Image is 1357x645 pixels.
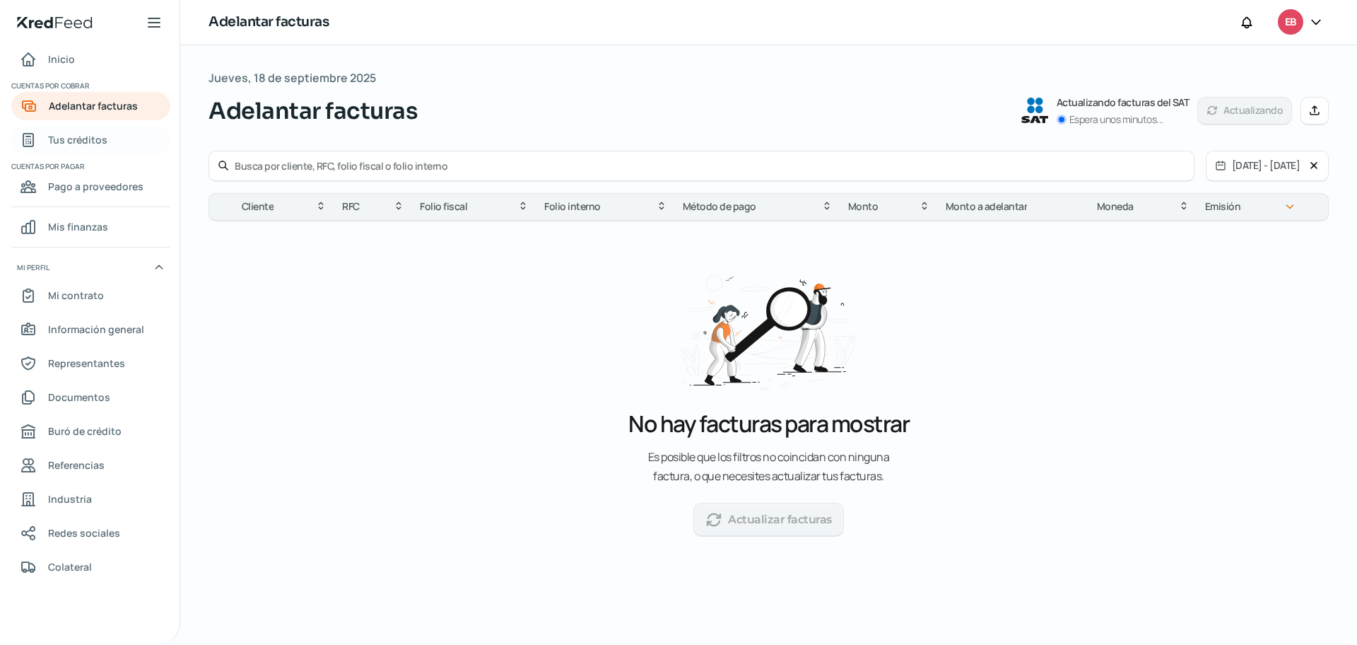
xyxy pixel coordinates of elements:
a: Adelantar facturas [11,92,170,120]
img: SAT logo [1021,98,1048,123]
span: Cuentas por cobrar [11,79,168,92]
a: Mis finanzas [11,213,170,241]
span: Monto a adelantar [946,198,1028,215]
span: Información general [48,320,144,338]
span: Mis finanzas [48,218,108,236]
span: Adelantar facturas [49,97,138,115]
input: Busca por cliente, RFC, folio fiscal o folio interno [235,159,1185,173]
a: Pago a proveedores [11,173,170,201]
a: Colateral [11,553,170,581]
span: Cliente [242,198,274,215]
span: Colateral [48,558,92,576]
h1: Adelantar facturas [208,12,329,33]
a: Buró de crédito [11,417,170,446]
span: Inicio [48,50,75,68]
span: RFC [342,198,360,215]
a: Referencias [11,451,170,480]
a: Documentos [11,383,170,412]
span: EB [1285,14,1296,31]
span: Jueves, 18 de septiembre 2025 [208,68,376,88]
p: Actualizando facturas del SAT [1057,94,1189,111]
span: Pago a proveedores [48,178,143,195]
p: Espera unos minutos... [1069,111,1164,128]
span: Mi perfil [17,261,49,274]
a: Industria [11,485,170,513]
span: Emisión [1205,198,1241,215]
a: Inicio [11,45,170,74]
span: Representantes [48,354,125,372]
span: Referencias [48,456,105,474]
a: Información general [11,315,170,344]
button: Actualizando [1197,97,1292,125]
span: Folio fiscal [420,198,467,215]
span: Industria [48,490,92,508]
img: No hay facturas para mostrar [674,258,863,400]
span: Monto [848,198,879,215]
a: Mi contrato [11,281,170,310]
span: Redes sociales [48,524,120,542]
a: Redes sociales [11,519,170,547]
span: Documentos [48,388,110,406]
span: Mi contrato [48,286,104,304]
button: [DATE] - [DATE] [1206,151,1309,180]
p: No hay facturas para mostrar [628,408,909,439]
a: Tus créditos [11,126,170,154]
span: Folio interno [544,198,601,215]
span: Método de pago [683,198,756,215]
span: Buró de crédito [48,422,122,440]
span: Moneda [1097,198,1134,215]
button: Actualizar facturas [693,503,844,537]
span: Cuentas por pagar [11,160,168,173]
p: E s p o s i b l e q u e l o s f i l t r o s n o c o i n c i d a n c o n n i n g u n a f a c t u r... [557,448,981,486]
a: Representantes [11,349,170,378]
span: Adelantar facturas [208,94,418,128]
span: Tus créditos [48,131,107,149]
